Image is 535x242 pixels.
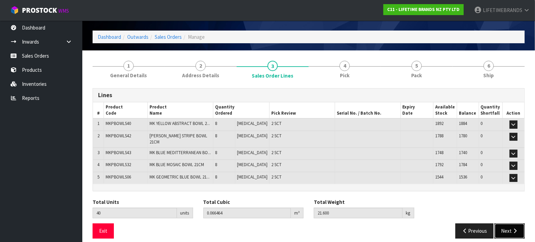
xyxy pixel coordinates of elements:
label: Total Weight [314,198,345,206]
span: 1792 [435,162,443,168]
span: MKPBOWLS43 [106,150,131,155]
span: 2 SCT [271,174,282,180]
span: Ship [484,72,494,79]
span: 1740 [459,150,467,155]
th: Serial No. / Batch No. [335,102,401,119]
th: Pick Review [270,102,335,119]
span: 5 [412,61,422,71]
span: 0 [481,150,483,155]
span: 1536 [459,174,467,180]
button: Previous [455,223,494,238]
span: MK GEOMETRIC BLUE BOWL 21... [150,174,210,180]
span: 0 [481,162,483,168]
span: 8 [215,150,217,155]
span: MKPBOWLS40 [106,120,131,126]
span: Pick [340,72,349,79]
span: 1892 [435,120,443,126]
a: Outwards [127,34,148,40]
span: 2 SCT [271,120,282,126]
a: Sales Orders [155,34,182,40]
span: 8 [215,174,217,180]
span: MK YELLOW ABSTRACT BOWL 2... [150,120,210,126]
span: 8 [215,133,217,139]
span: 1784 [459,162,467,168]
th: Action [502,102,524,119]
span: MKPBOWLS06 [106,174,131,180]
th: Product Name [147,102,213,119]
span: Sales Order Lines [252,72,294,79]
span: 5 [97,174,99,180]
span: 1 [123,61,134,71]
th: Quantity Ordered [213,102,270,119]
span: [MEDICAL_DATA] [237,174,267,180]
div: units [177,208,193,219]
th: Quantity Shortfall [479,102,502,119]
span: Pack [412,72,422,79]
button: Exit [93,223,114,238]
th: Available Stock [433,102,457,119]
span: [MEDICAL_DATA] [237,133,267,139]
span: 1780 [459,133,467,139]
span: 8 [215,162,217,168]
span: 2 SCT [271,162,282,168]
span: 4 [340,61,350,71]
span: 0 [481,120,483,126]
th: # [93,102,104,119]
span: [MEDICAL_DATA] [237,120,267,126]
span: 3 [97,150,99,155]
span: 1 [97,120,99,126]
span: 6 [484,61,494,71]
span: Address Details [182,72,219,79]
span: 2 [97,133,99,139]
span: 4 [97,162,99,168]
span: General Details [110,72,147,79]
th: Product Code [104,102,147,119]
th: Balance [457,102,479,119]
span: MKPBOWLS32 [106,162,131,168]
h3: Lines [98,92,519,99]
span: ProStock [22,6,57,15]
span: 1788 [435,133,443,139]
div: m³ [291,208,304,219]
span: 8 [215,120,217,126]
label: Total Cubic [203,198,230,206]
span: 0 [481,174,483,180]
span: [MEDICAL_DATA] [237,162,267,168]
span: 0 [481,133,483,139]
strong: C11 - LIFETIME BRANDS NZ PTY LTD [387,7,460,12]
div: kg [403,208,414,219]
label: Total Units [93,198,119,206]
span: 1544 [435,174,443,180]
input: Total Units [93,208,177,218]
span: MK BLUE MEDITTERRANEAN BO... [150,150,211,155]
a: Dashboard [98,34,121,40]
span: MKPBOWLS42 [106,133,131,139]
span: 1884 [459,120,467,126]
th: Expiry Date [401,102,433,119]
span: [PERSON_NAME] STRIPE BOWL 21CM [150,133,207,145]
button: Next [495,223,525,238]
span: [MEDICAL_DATA] [237,150,267,155]
span: 2 SCT [271,133,282,139]
span: 3 [267,61,278,71]
span: 2 [195,61,206,71]
small: WMS [58,8,69,14]
span: 2 SCT [271,150,282,155]
span: 1748 [435,150,443,155]
img: cube-alt.png [10,6,19,14]
input: Total Weight [314,208,403,218]
span: MK BLUE MOSAIC BOWL 21CM [150,162,204,168]
span: Manage [188,34,205,40]
input: Total Cubic [203,208,291,218]
span: LIFETIMEBRANDS [483,7,522,13]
